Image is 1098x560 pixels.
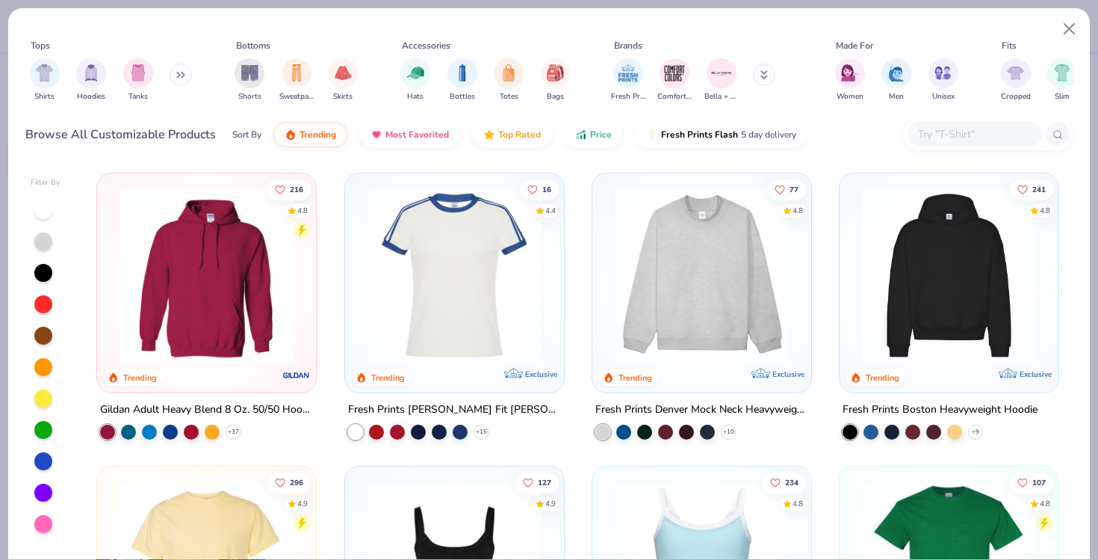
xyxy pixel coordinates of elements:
img: TopRated.gif [483,129,495,141]
div: 4.8 [793,205,803,216]
img: Hats Image [407,64,424,81]
div: Bottoms [236,39,270,52]
img: Comfort Colors Image [663,62,686,84]
div: Tops [31,39,50,52]
span: Slim [1055,91,1070,102]
span: Exclusive [525,369,557,379]
div: 4.8 [793,499,803,510]
span: 241 [1032,185,1046,193]
span: Shorts [238,91,261,102]
div: 4.9 [297,499,308,510]
div: filter for Bella + Canvas [704,58,739,102]
div: Browse All Customizable Products [25,126,216,144]
img: Totes Image [500,64,517,81]
div: Fresh Prints Boston Heavyweight Hoodie [843,401,1037,419]
span: Hoodies [77,91,105,102]
div: Gildan Adult Heavy Blend 8 Oz. 50/50 Hooded Sweatshirt [100,401,313,419]
div: filter for Shirts [30,58,60,102]
div: filter for Sweatpants [279,58,314,102]
span: Most Favorited [385,129,449,141]
button: filter button [76,58,106,102]
button: filter button [279,58,314,102]
span: Bella + Canvas [704,91,739,102]
img: Bottles Image [454,64,471,81]
button: filter button [400,58,430,102]
span: Exclusive [1020,369,1052,379]
button: filter button [1001,58,1031,102]
button: Like [767,179,806,200]
button: filter button [1047,58,1077,102]
img: Men Image [888,64,905,81]
img: a90f7c54-8796-4cb2-9d6e-4e9644cfe0fe [796,188,985,363]
button: filter button [657,58,692,102]
div: Filter By [31,177,61,188]
div: 4.8 [1040,499,1050,510]
span: Fresh Prints Flash [661,129,738,141]
img: Skirts Image [335,64,352,81]
span: Shirts [34,91,55,102]
span: Men [889,91,904,102]
div: filter for Cropped [1001,58,1031,102]
div: filter for Unisex [928,58,958,102]
span: Women [837,91,863,102]
span: 77 [790,185,798,193]
button: Like [1010,179,1053,200]
span: + 9 [972,428,979,437]
img: 01756b78-01f6-4cc6-8d8a-3c30c1a0c8ac [112,188,301,363]
img: Hoodies Image [83,64,99,81]
div: filter for Skirts [328,58,358,102]
img: Fresh Prints Image [617,62,639,84]
span: 216 [290,185,303,193]
img: f5d85501-0dbb-4ee4-b115-c08fa3845d83 [607,188,796,363]
button: filter button [447,58,477,102]
span: Sweatpants [279,91,314,102]
div: Fresh Prints [PERSON_NAME] Fit [PERSON_NAME] Shirt with Stripes [348,401,561,419]
span: Bottles [450,91,475,102]
div: filter for Bags [541,58,571,102]
div: 4.8 [297,205,308,216]
button: Fresh Prints Flash5 day delivery [635,122,807,147]
span: Price [590,129,612,141]
span: 5 day delivery [741,126,796,144]
button: Like [267,473,311,493]
div: filter for Fresh Prints [611,58,645,102]
div: filter for Bottles [447,58,477,102]
div: Brands [614,39,642,52]
span: Unisex [932,91,955,102]
div: Fits [1002,39,1017,52]
button: Close [1055,15,1084,43]
button: filter button [328,58,358,102]
img: Slim Image [1054,64,1070,81]
button: filter button [123,58,153,102]
span: + 10 [722,428,733,437]
span: 16 [542,185,550,193]
span: Totes [500,91,518,102]
span: Hats [407,91,424,102]
img: Gildan logo [282,360,312,390]
button: Like [515,473,558,493]
div: 4.9 [545,499,555,510]
button: Like [267,179,311,200]
img: most_fav.gif [370,129,382,141]
span: Bags [547,91,564,102]
span: 107 [1032,479,1046,487]
span: 296 [290,479,303,487]
div: filter for Slim [1047,58,1077,102]
button: Top Rated [472,122,552,147]
img: Bags Image [547,64,563,81]
button: Like [763,473,806,493]
button: Most Favorited [359,122,460,147]
button: Trending [273,122,347,147]
img: e5540c4d-e74a-4e58-9a52-192fe86bec9f [360,188,549,363]
div: filter for Men [881,58,911,102]
span: Trending [300,129,336,141]
div: filter for Hats [400,58,430,102]
div: Accessories [402,39,450,52]
span: Exclusive [772,369,804,379]
span: 234 [785,479,798,487]
div: filter for Hoodies [76,58,106,102]
div: filter for Shorts [235,58,264,102]
span: Cropped [1001,91,1031,102]
img: flash.gif [646,129,658,141]
button: filter button [30,58,60,102]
